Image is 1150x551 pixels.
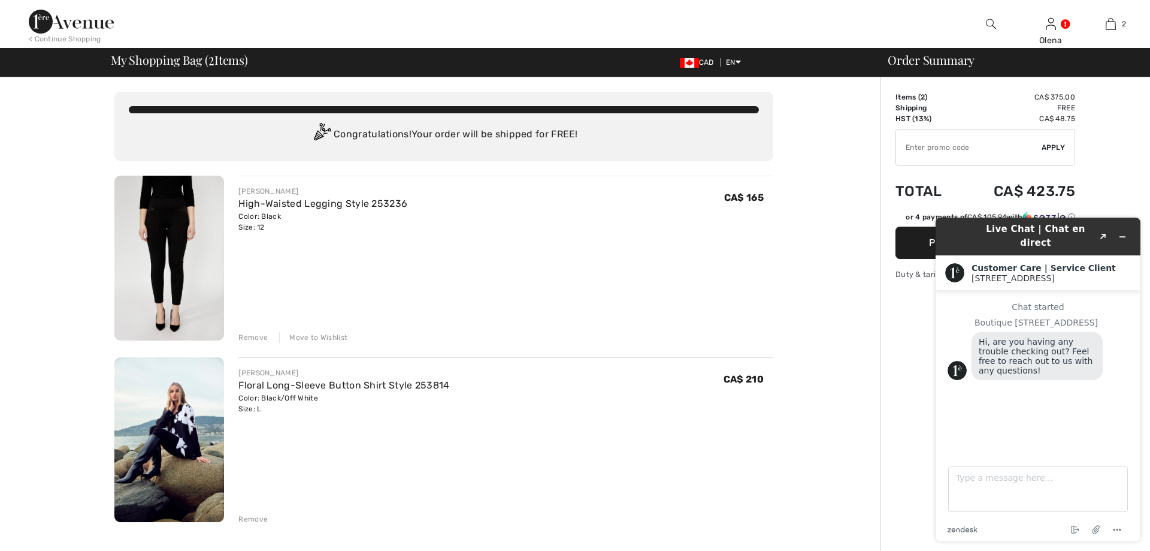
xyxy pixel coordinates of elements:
td: Free [961,103,1075,113]
td: CA$ 375.00 [961,92,1075,103]
div: Congratulations! Your order will be shipped for FREE! [129,123,759,147]
a: Floral Long-Sleeve Button Shirt Style 253814 [238,380,449,391]
span: Chat [26,8,51,19]
td: HST (13%) [895,113,961,124]
img: Canadian Dollar [680,58,699,68]
span: 2 [1122,19,1126,29]
span: EN [726,58,741,67]
div: Remove [238,514,268,525]
a: Sign In [1046,18,1056,29]
div: Move to Wishlist [279,332,347,343]
span: CA$ 210 [724,374,764,385]
img: 1ère Avenue [29,10,114,34]
div: [PERSON_NAME] [238,186,407,197]
div: [PERSON_NAME] [238,368,449,378]
td: CA$ 423.75 [961,171,1075,212]
div: or 4 payments of with [906,212,1075,222]
div: or 4 payments ofCA$ 105.94withSezzle Click to learn more about Sezzle [895,212,1075,227]
td: Items ( ) [895,92,961,103]
img: Floral Long-Sleeve Button Shirt Style 253814 [114,357,224,522]
img: Congratulation2.svg [310,123,334,147]
td: CA$ 48.75 [961,113,1075,124]
td: Shipping [895,103,961,113]
div: Olena [1021,34,1080,47]
span: CAD [680,58,719,67]
div: Color: Black/Off White Size: L [238,393,449,414]
img: search the website [986,17,996,31]
a: 2 [1081,17,1140,31]
a: High-Waisted Legging Style 253236 [238,198,407,209]
img: High-Waisted Legging Style 253236 [114,176,224,341]
span: My Shopping Bag ( Items) [111,54,248,66]
div: Duty & tariff-free | Uninterrupted shipping [895,269,1075,280]
img: My Bag [1106,17,1116,31]
div: < Continue Shopping [29,34,101,44]
div: Order Summary [873,54,1143,66]
span: 2 [921,93,925,101]
span: 2 [208,51,214,67]
div: Color: Black Size: 12 [238,211,407,233]
span: CA$ 165 [724,192,764,203]
div: Remove [238,332,268,343]
input: Promo code [896,130,1042,165]
td: Total [895,171,961,212]
iframe: Find more information here [926,208,1150,551]
span: Apply [1042,142,1066,153]
button: Proceed to Summary [895,227,1075,259]
img: My Info [1046,17,1056,31]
